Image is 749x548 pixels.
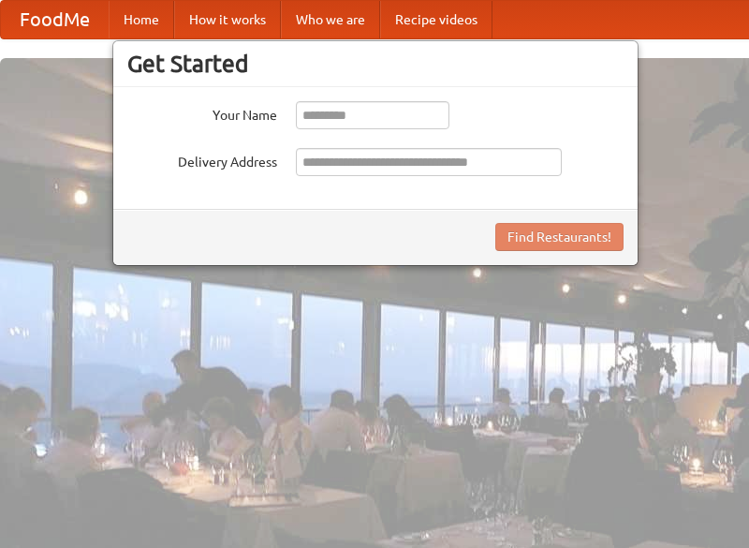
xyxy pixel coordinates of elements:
button: Find Restaurants! [495,223,624,251]
a: Who we are [281,1,380,38]
a: How it works [174,1,281,38]
a: Recipe videos [380,1,492,38]
a: FoodMe [1,1,109,38]
label: Your Name [127,101,277,125]
a: Home [109,1,174,38]
label: Delivery Address [127,148,277,171]
h3: Get Started [127,50,624,78]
